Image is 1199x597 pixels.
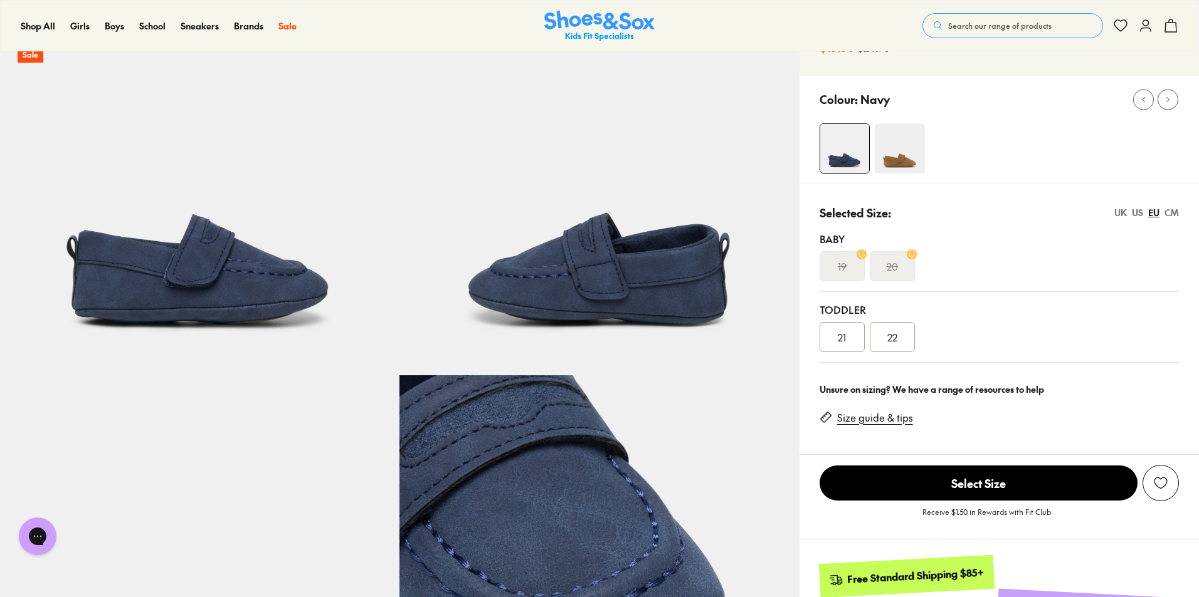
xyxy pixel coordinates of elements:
span: Brands [234,19,263,32]
div: Baby [820,231,1179,246]
img: SNS_Logo_Responsive.svg [544,11,655,41]
a: Shop All [21,19,55,33]
span: Search our range of products [948,20,1052,31]
a: Boys [105,19,124,33]
button: Select Size [820,465,1138,501]
p: Navy [860,91,890,108]
img: 4-514796_1 [820,124,869,173]
div: Toddler [820,302,1179,317]
a: Girls [70,19,90,33]
div: Unsure on sizing? We have a range of resources to help [820,383,1179,396]
a: Size guide & tips [837,411,913,425]
a: Shoes & Sox [544,11,655,41]
span: 22 [887,330,897,345]
span: Girls [70,19,90,32]
p: Sale [18,46,43,63]
a: Sale [278,19,297,33]
div: UK [1114,206,1127,219]
p: Colour: [820,91,858,108]
div: EU [1148,206,1159,219]
a: School [139,19,166,33]
span: School [139,19,166,32]
button: Search our range of products [922,13,1103,38]
span: Sneakers [181,19,219,32]
span: Boys [105,19,124,32]
iframe: Gorgias live chat messenger [13,513,63,559]
div: US [1132,206,1143,219]
img: Kingston Loafer Tan [875,123,925,174]
p: Receive $1.50 in Rewards with Fit Club [922,506,1051,529]
span: Select Size [820,465,1138,501]
a: Sneakers [181,19,219,33]
div: CM [1165,206,1179,219]
s: 20 [887,259,898,274]
a: Brands [234,19,263,33]
div: Free Standard Shipping $85+ [847,566,984,586]
button: Add to Wishlist [1143,465,1179,501]
span: Shop All [21,19,55,32]
span: Sale [278,19,297,32]
s: 19 [838,259,847,274]
p: Selected Size: [820,204,891,221]
span: 21 [838,330,846,345]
